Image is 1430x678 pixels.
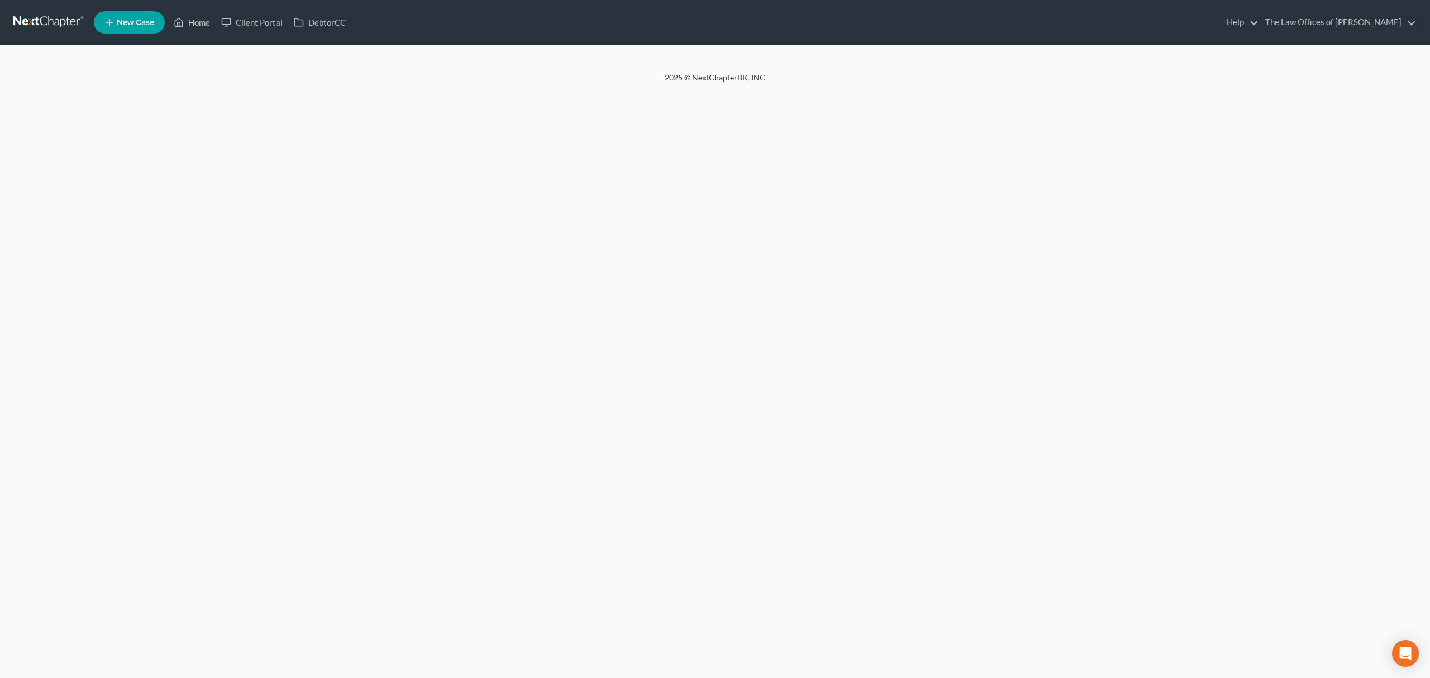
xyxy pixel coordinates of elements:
div: Open Intercom Messenger [1392,640,1419,667]
new-legal-case-button: New Case [94,11,165,34]
a: Client Portal [216,12,288,32]
a: Help [1221,12,1259,32]
a: Home [168,12,216,32]
a: The Law Offices of [PERSON_NAME] [1260,12,1416,32]
div: 2025 © NextChapterBK, INC [397,72,1033,92]
a: DebtorCC [288,12,351,32]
